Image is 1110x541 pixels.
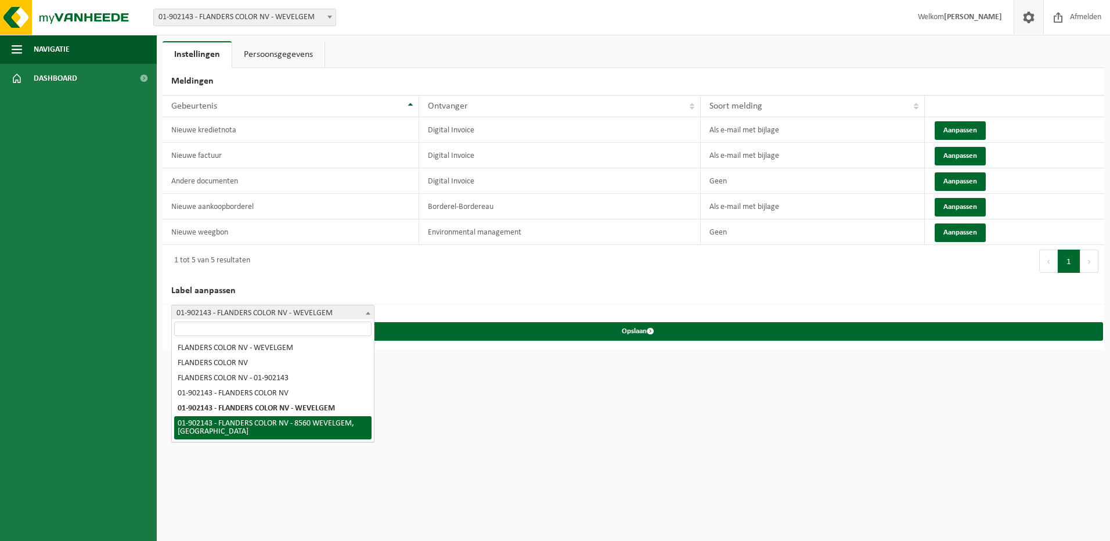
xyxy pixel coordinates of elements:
[174,341,372,356] li: FLANDERS COLOR NV - WEVELGEM
[171,102,217,111] span: Gebeurtenis
[1080,250,1098,273] button: Next
[1058,250,1080,273] button: 1
[935,121,986,140] button: Aanpassen
[1039,250,1058,273] button: Previous
[174,416,372,439] li: 01-902143 - FLANDERS COLOR NV - 8560 WEVELGEM, [GEOGRAPHIC_DATA]
[709,102,762,111] span: Soort melding
[701,219,925,245] td: Geen
[419,194,701,219] td: Borderel-Bordereau
[419,117,701,143] td: Digital Invoice
[34,64,77,93] span: Dashboard
[174,386,372,401] li: 01-902143 - FLANDERS COLOR NV
[34,35,70,64] span: Navigatie
[163,194,419,219] td: Nieuwe aankoopborderel
[935,172,986,191] button: Aanpassen
[701,143,925,168] td: Als e-mail met bijlage
[935,223,986,242] button: Aanpassen
[163,41,232,68] a: Instellingen
[174,401,372,416] li: 01-902143 - FLANDERS COLOR NV - WEVELGEM
[153,9,336,26] span: 01-902143 - FLANDERS COLOR NV - WEVELGEM
[174,371,372,386] li: FLANDERS COLOR NV - 01-902143
[171,305,374,322] span: 01-902143 - FLANDERS COLOR NV - WEVELGEM
[701,168,925,194] td: Geen
[701,117,925,143] td: Als e-mail met bijlage
[935,198,986,217] button: Aanpassen
[154,9,336,26] span: 01-902143 - FLANDERS COLOR NV - WEVELGEM
[163,219,419,245] td: Nieuwe weegbon
[163,68,1104,95] h2: Meldingen
[428,102,468,111] span: Ontvanger
[163,168,419,194] td: Andere documenten
[419,168,701,194] td: Digital Invoice
[163,117,419,143] td: Nieuwe kredietnota
[701,194,925,219] td: Als e-mail met bijlage
[419,143,701,168] td: Digital Invoice
[419,219,701,245] td: Environmental management
[168,251,250,272] div: 1 tot 5 van 5 resultaten
[944,13,1002,21] strong: [PERSON_NAME]
[232,41,325,68] a: Persoonsgegevens
[935,147,986,165] button: Aanpassen
[163,143,419,168] td: Nieuwe factuur
[163,277,1104,305] h2: Label aanpassen
[172,305,374,322] span: 01-902143 - FLANDERS COLOR NV - WEVELGEM
[174,356,372,371] li: FLANDERS COLOR NV
[172,322,1103,341] button: Opslaan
